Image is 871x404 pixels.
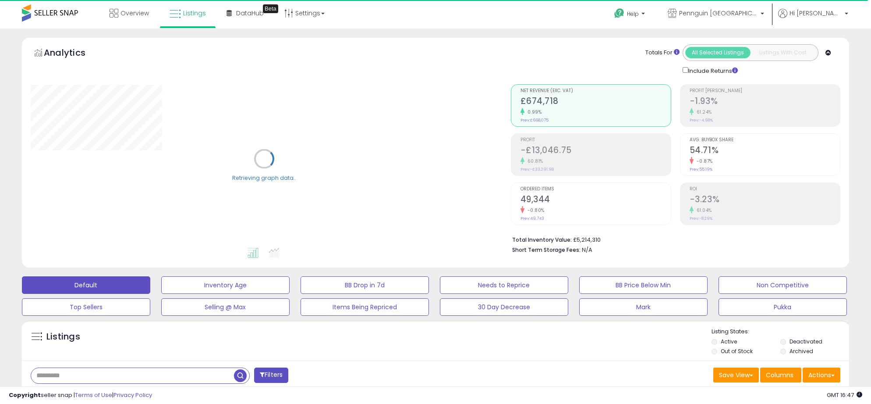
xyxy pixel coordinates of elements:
[301,276,429,294] button: BB Drop in 7d
[22,298,150,316] button: Top Sellers
[46,331,80,343] h5: Listings
[236,9,264,18] span: DataHub
[690,96,840,108] h2: -1.93%
[520,138,671,143] span: Profit
[690,194,840,206] h2: -3.23%
[120,9,149,18] span: Overview
[712,328,849,336] p: Listing States:
[520,216,544,221] small: Prev: 49,743
[161,298,290,316] button: Selling @ Max
[719,276,847,294] button: Non Competitive
[790,347,813,355] label: Archived
[694,207,712,214] small: 61.04%
[679,9,758,18] span: Pennguin [GEOGRAPHIC_DATA]
[778,9,848,29] a: Hi [PERSON_NAME]
[579,276,708,294] button: BB Price Below Min
[690,216,712,221] small: Prev: -8.29%
[694,158,713,164] small: -0.87%
[524,158,543,164] small: 60.81%
[760,368,801,383] button: Columns
[614,8,625,19] i: Get Help
[440,276,568,294] button: Needs to Reprice
[512,236,572,243] b: Total Inventory Value:
[766,371,793,379] span: Columns
[645,49,680,57] div: Totals For
[790,9,842,18] span: Hi [PERSON_NAME]
[22,276,150,294] button: Default
[9,391,152,400] div: seller snap | |
[690,187,840,192] span: ROI
[803,368,840,383] button: Actions
[520,145,671,157] h2: -£13,046.75
[520,118,549,123] small: Prev: £668,075
[254,368,288,383] button: Filters
[113,391,152,399] a: Privacy Policy
[520,187,671,192] span: Ordered Items
[690,118,713,123] small: Prev: -4.98%
[9,391,41,399] strong: Copyright
[719,298,847,316] button: Pukka
[520,89,671,93] span: Net Revenue (Exc. VAT)
[520,194,671,206] h2: 49,344
[627,10,639,18] span: Help
[690,167,712,172] small: Prev: 55.19%
[676,65,748,75] div: Include Returns
[690,89,840,93] span: Profit [PERSON_NAME]
[44,46,103,61] h5: Analytics
[512,246,581,254] b: Short Term Storage Fees:
[232,174,296,182] div: Retrieving graph data..
[301,298,429,316] button: Items Being Repriced
[721,338,737,345] label: Active
[161,276,290,294] button: Inventory Age
[690,138,840,143] span: Avg. Buybox Share
[512,234,834,244] li: £5,214,310
[520,96,671,108] h2: £674,718
[790,338,822,345] label: Deactivated
[750,47,815,58] button: Listings With Cost
[263,4,278,13] div: Tooltip anchor
[75,391,112,399] a: Terms of Use
[524,109,542,115] small: 0.99%
[579,298,708,316] button: Mark
[685,47,751,58] button: All Selected Listings
[183,9,206,18] span: Listings
[520,167,554,172] small: Prev: -£33,291.98
[440,298,568,316] button: 30 Day Decrease
[524,207,545,214] small: -0.80%
[694,109,712,115] small: 61.24%
[721,347,753,355] label: Out of Stock
[827,391,862,399] span: 2025-09-15 16:47 GMT
[713,368,759,383] button: Save View
[607,1,654,29] a: Help
[582,246,592,254] span: N/A
[690,145,840,157] h2: 54.71%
